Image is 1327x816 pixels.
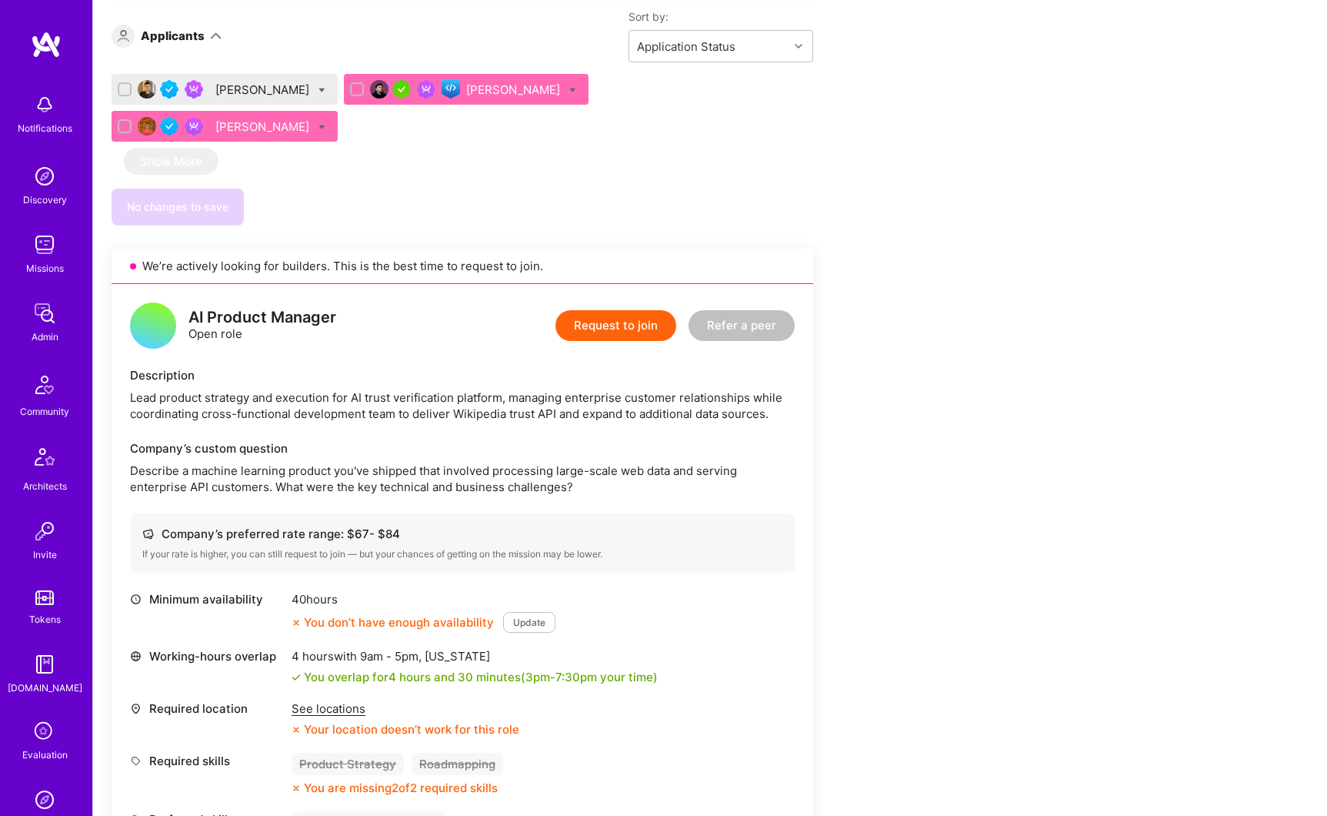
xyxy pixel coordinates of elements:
[292,673,301,682] i: icon Check
[142,528,154,540] i: icon Cash
[130,755,142,767] i: icon Tag
[628,9,813,24] label: Sort by:
[188,309,336,326] div: AI Product Manager
[555,310,676,341] button: Request to join
[130,367,795,383] div: Description
[292,618,301,627] i: icon CloseOrange
[215,82,312,98] div: [PERSON_NAME]
[138,117,156,135] img: User Avatar
[503,612,555,633] button: Update
[442,80,460,99] img: Front-end guild
[130,701,284,717] div: Required location
[370,80,388,99] img: User Avatar
[23,192,67,208] div: Discovery
[292,614,494,630] div: You don’t have enough availability
[466,82,563,98] div: [PERSON_NAME]
[130,753,284,769] div: Required skills
[412,753,503,775] div: Roadmapping
[417,80,435,99] img: Been on Mission
[160,80,178,99] img: Vetted A.Teamer
[292,701,519,717] div: See locations
[292,648,658,664] div: 4 hours with [US_STATE]
[185,80,203,99] img: Been on Mission
[20,403,69,420] div: Community
[29,649,60,680] img: guide book
[142,526,782,542] div: Company’s preferred rate range: $ 67 - $ 84
[138,80,156,99] img: User Avatar
[130,650,142,662] i: icon World
[33,547,57,563] div: Invite
[292,591,555,607] div: 40 hours
[112,249,813,284] div: We’re actively looking for builders. This is the best time to request to join.
[29,298,60,329] img: admin teamwork
[292,725,301,734] i: icon CloseOrange
[210,30,222,42] i: icon ArrowDown
[31,31,62,59] img: logo
[130,390,795,422] div: Lead product strategy and execution for AI trust verification platform, managing enterprise custo...
[142,548,782,560] div: If your rate is higher, you can still request to join — but your chances of getting on the missio...
[318,124,325,131] i: Bulk Status Update
[29,161,60,192] img: discovery
[29,89,60,120] img: bell
[130,440,795,456] div: Company’s custom question
[30,717,59,747] i: icon SelectionTeam
[124,148,218,175] button: Show More
[130,463,795,495] p: Describe a machine learning product you've shipped that involved processing large-scale web data ...
[29,229,60,260] img: teamwork
[215,119,312,135] div: [PERSON_NAME]
[141,28,205,44] div: Applicants
[130,594,142,605] i: icon Clock
[29,516,60,547] img: Invite
[292,753,404,775] div: Product Strategy
[304,669,658,685] div: You overlap for 4 hours and 30 minutes ( your time)
[185,117,203,135] img: Been on Mission
[637,38,735,55] div: Application Status
[26,441,63,478] img: Architects
[188,309,336,342] div: Open role
[569,87,576,94] i: Bulk Status Update
[26,260,64,276] div: Missions
[8,680,82,696] div: [DOMAIN_NAME]
[23,478,67,494] div: Architects
[35,590,54,605] img: tokens
[26,366,63,403] img: Community
[130,591,284,607] div: Minimum availability
[160,117,178,135] img: Vetted A.Teamer
[292,721,519,737] div: Your location doesn’t work for this role
[357,649,425,664] span: 9am - 5pm ,
[689,310,795,341] button: Refer a peer
[29,611,61,627] div: Tokens
[392,80,411,99] img: A.Teamer in Residence
[22,747,68,763] div: Evaluation
[318,87,325,94] i: Bulk Status Update
[130,648,284,664] div: Working-hours overlap
[118,30,129,42] i: icon Applicant
[795,42,802,50] i: icon Chevron
[29,784,60,815] img: Admin Search
[18,120,72,136] div: Notifications
[130,703,142,714] i: icon Location
[304,780,498,796] div: You are missing 2 of 2 required skills
[525,670,597,684] span: 3pm - 7:30pm
[32,329,58,345] div: Admin
[292,784,301,793] i: icon CloseOrange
